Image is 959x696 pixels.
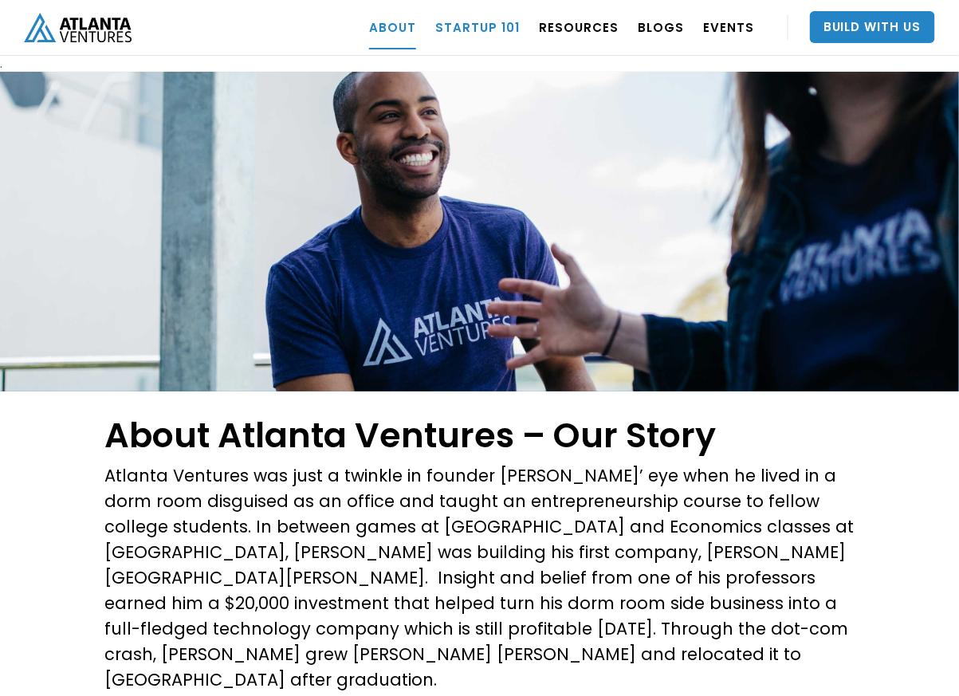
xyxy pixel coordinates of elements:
[638,5,684,49] a: BLOGS
[105,463,855,693] p: Atlanta Ventures was just a twinkle in founder [PERSON_NAME]’ eye when he lived in a dorm room di...
[105,415,855,455] h1: About Atlanta Ventures – Our Story
[435,5,520,49] a: Startup 101
[703,5,754,49] a: EVENTS
[369,5,416,49] a: ABOUT
[539,5,619,49] a: RESOURCES
[810,11,935,43] a: Build With Us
